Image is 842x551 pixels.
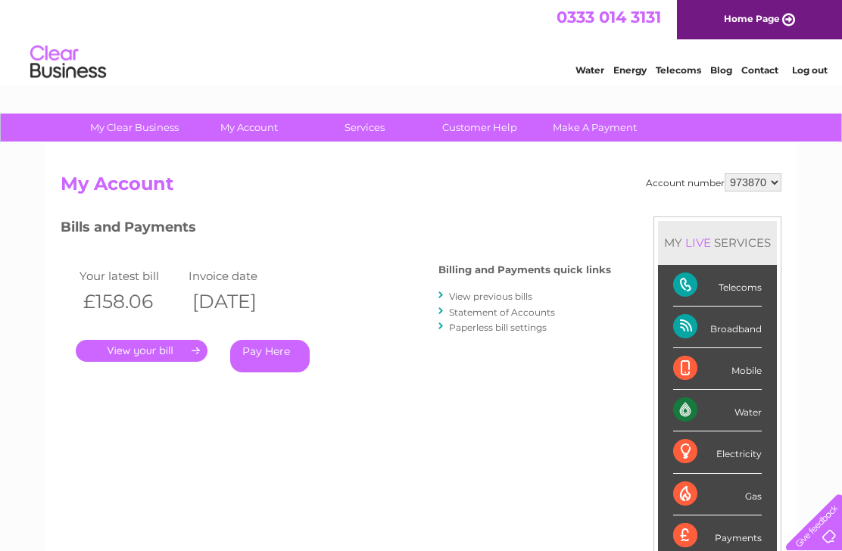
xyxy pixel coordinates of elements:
[449,291,532,302] a: View previous bills
[710,64,732,76] a: Blog
[532,114,657,142] a: Make A Payment
[64,8,780,73] div: Clear Business is a trading name of Verastar Limited (registered in [GEOGRAPHIC_DATA] No. 3667643...
[438,264,611,275] h4: Billing and Payments quick links
[449,307,555,318] a: Statement of Accounts
[30,39,107,86] img: logo.png
[76,286,185,317] th: £158.06
[741,64,778,76] a: Contact
[417,114,542,142] a: Customer Help
[613,64,647,76] a: Energy
[646,173,781,191] div: Account number
[185,266,294,286] td: Invoice date
[673,390,762,431] div: Water
[673,307,762,348] div: Broadband
[658,221,777,264] div: MY SERVICES
[302,114,427,142] a: Services
[575,64,604,76] a: Water
[61,173,781,202] h2: My Account
[61,216,611,243] h3: Bills and Payments
[673,348,762,390] div: Mobile
[187,114,312,142] a: My Account
[76,340,207,362] a: .
[792,64,828,76] a: Log out
[76,266,185,286] td: Your latest bill
[673,431,762,473] div: Electricity
[682,235,714,250] div: LIVE
[673,474,762,515] div: Gas
[673,265,762,307] div: Telecoms
[230,340,310,372] a: Pay Here
[72,114,197,142] a: My Clear Business
[449,322,547,333] a: Paperless bill settings
[656,64,701,76] a: Telecoms
[185,286,294,317] th: [DATE]
[557,8,661,26] a: 0333 014 3131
